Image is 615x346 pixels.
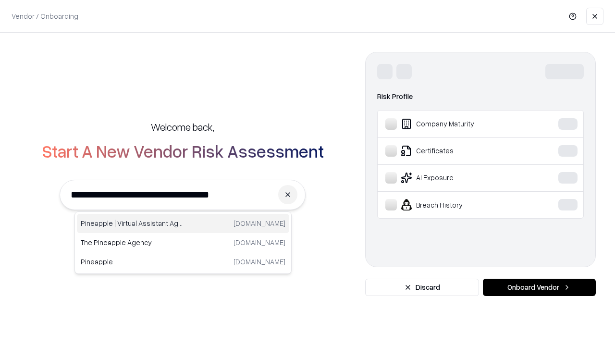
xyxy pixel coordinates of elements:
p: [DOMAIN_NAME] [234,218,285,228]
p: Pineapple | Virtual Assistant Agency [81,218,183,228]
div: Company Maturity [385,118,529,130]
button: Onboard Vendor [483,279,596,296]
button: Discard [365,279,479,296]
h2: Start A New Vendor Risk Assessment [42,141,324,161]
h5: Welcome back, [151,120,214,134]
p: [DOMAIN_NAME] [234,257,285,267]
p: Vendor / Onboarding [12,11,78,21]
div: Certificates [385,145,529,157]
div: Breach History [385,199,529,210]
p: [DOMAIN_NAME] [234,237,285,247]
div: AI Exposure [385,172,529,184]
p: The Pineapple Agency [81,237,183,247]
p: Pineapple [81,257,183,267]
div: Suggestions [74,211,292,274]
div: Risk Profile [377,91,584,102]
